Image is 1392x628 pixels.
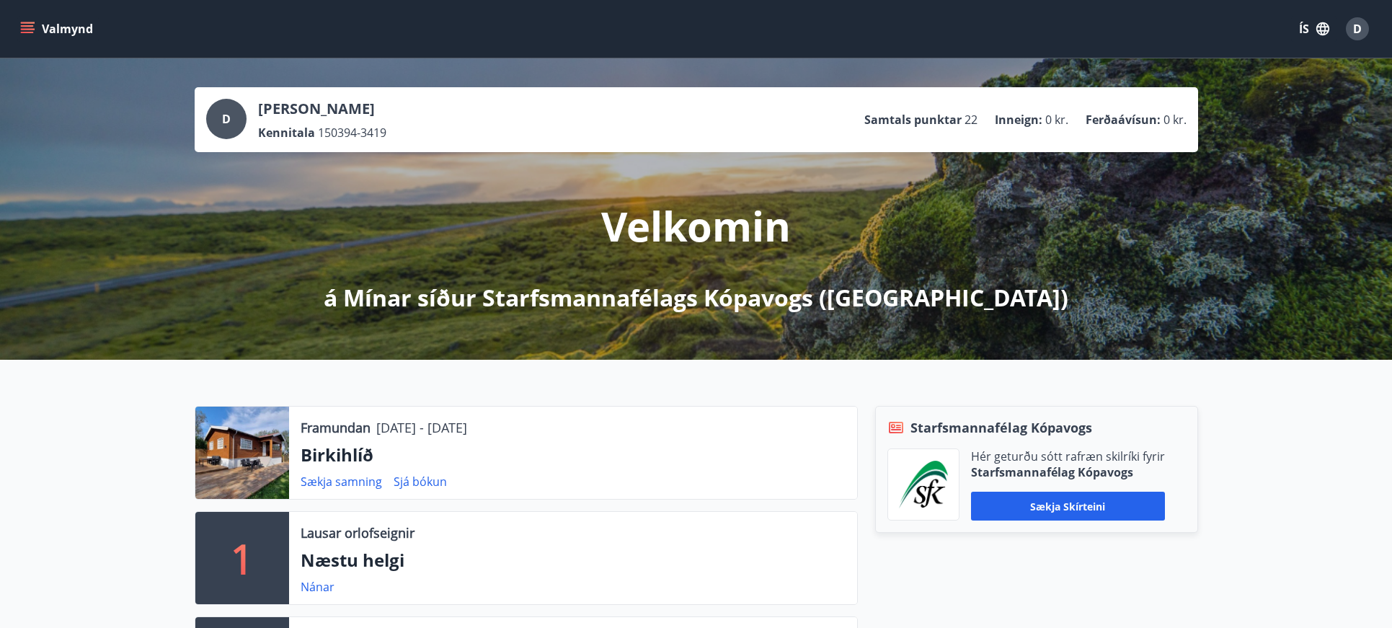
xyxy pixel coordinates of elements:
[301,418,371,437] p: Framundan
[899,461,948,508] img: x5MjQkxwhnYn6YREZUTEa9Q4KsBUeQdWGts9Dj4O.png
[301,443,846,467] p: Birkihlíð
[258,125,315,141] p: Kennitala
[394,474,447,490] a: Sjá bókun
[1353,21,1362,37] span: D
[1340,12,1375,46] button: D
[318,125,386,141] span: 150394-3419
[324,282,1068,314] p: á Mínar síður Starfsmannafélags Kópavogs ([GEOGRAPHIC_DATA])
[258,99,386,119] p: [PERSON_NAME]
[864,112,962,128] p: Samtals punktar
[1291,16,1337,42] button: ÍS
[301,548,846,572] p: Næstu helgi
[301,523,415,542] p: Lausar orlofseignir
[965,112,977,128] span: 22
[995,112,1042,128] p: Inneign :
[601,198,791,253] p: Velkomin
[1163,112,1187,128] span: 0 kr.
[376,418,467,437] p: [DATE] - [DATE]
[1086,112,1161,128] p: Ferðaávísun :
[301,579,334,595] a: Nánar
[222,111,231,127] span: D
[1045,112,1068,128] span: 0 kr.
[971,448,1165,464] p: Hér geturðu sótt rafræn skilríki fyrir
[17,16,99,42] button: menu
[231,531,254,585] p: 1
[910,418,1092,437] span: Starfsmannafélag Kópavogs
[301,474,382,490] a: Sækja samning
[971,464,1165,480] p: Starfsmannafélag Kópavogs
[971,492,1165,521] button: Sækja skírteini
